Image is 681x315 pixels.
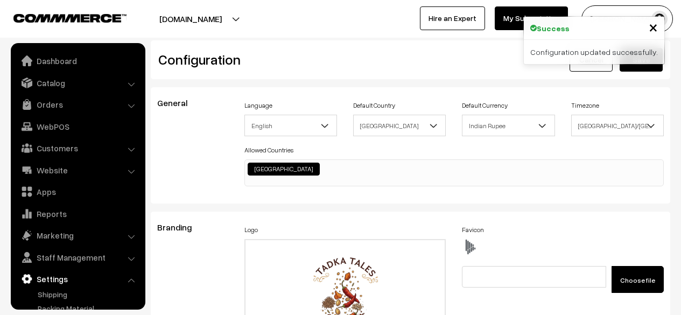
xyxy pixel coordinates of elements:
label: Default Currency [462,101,508,110]
a: Shipping [35,289,142,300]
a: Dashboard [13,51,142,71]
a: Marketing [13,226,142,245]
label: Logo [244,225,258,235]
label: Language [244,101,272,110]
h2: Configuration [158,51,403,68]
label: Favicon [462,225,484,235]
span: Indian Rupee [462,115,554,136]
a: Website [13,160,142,180]
span: General [157,97,200,108]
span: Asia/Kolkata [571,115,664,136]
button: [PERSON_NAME] [581,5,673,32]
a: Catalog [13,73,142,93]
img: COMMMERCE [13,14,127,22]
span: Asia/Kolkata [572,116,663,135]
li: India [248,163,320,176]
a: Staff Management [13,248,142,267]
a: Packing Material [35,303,142,314]
span: English [245,116,336,135]
span: English [244,115,337,136]
a: My Subscription [495,6,568,30]
span: Branding [157,222,205,233]
span: × [649,17,658,37]
label: Timezone [571,101,599,110]
label: Allowed Countries [244,145,293,155]
a: WebPOS [13,117,142,136]
button: [DOMAIN_NAME] [122,5,259,32]
a: Settings [13,269,142,289]
img: user [651,11,668,27]
a: Orders [13,95,142,114]
span: India [353,115,446,136]
button: Close [649,19,658,35]
strong: Success [537,23,570,34]
a: Apps [13,182,142,201]
span: India [354,116,445,135]
label: Default Country [353,101,395,110]
img: favicon.ico [462,239,478,255]
a: COMMMERCE [13,11,108,24]
span: Indian Rupee [462,116,554,135]
a: Reports [13,204,142,223]
div: Configuration updated successfully. [524,40,664,64]
a: Hire an Expert [420,6,485,30]
span: Choose file [620,276,655,284]
a: Customers [13,138,142,158]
